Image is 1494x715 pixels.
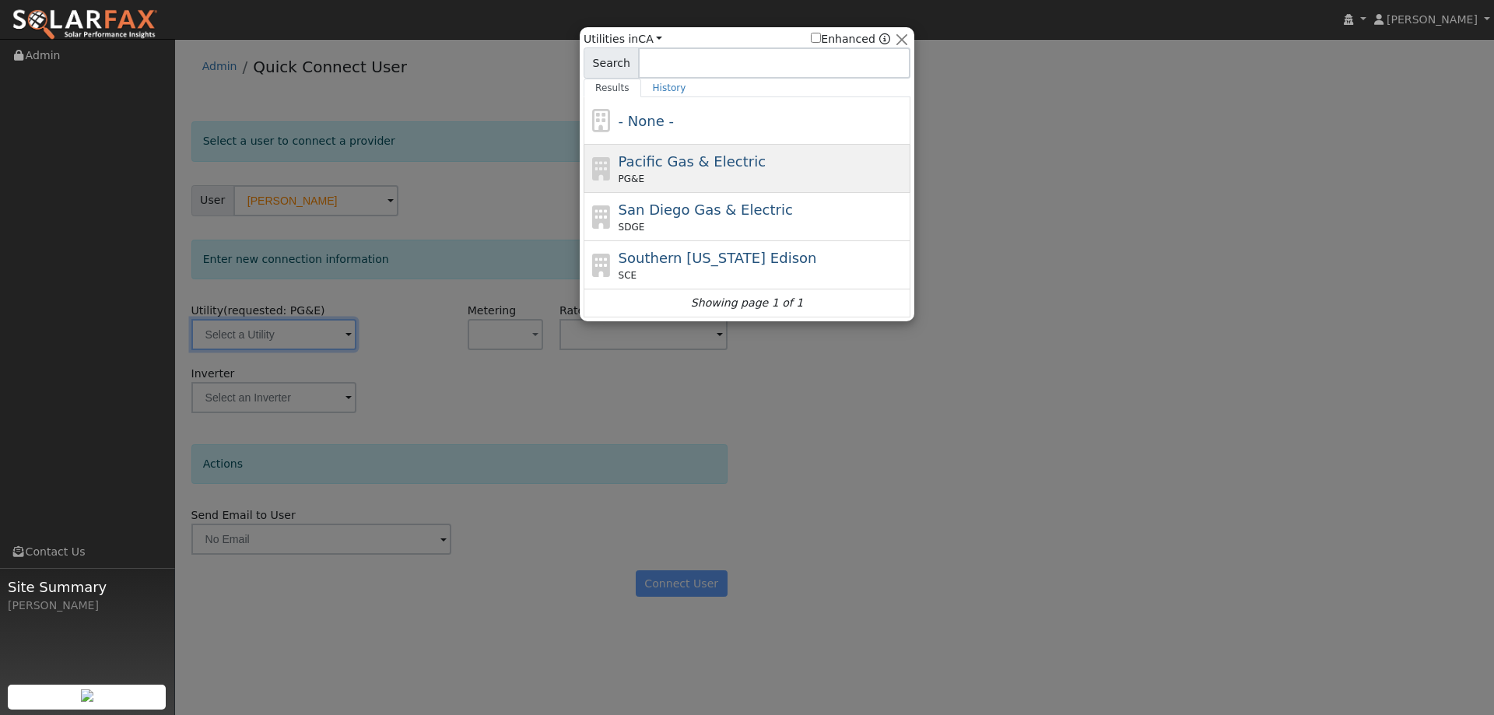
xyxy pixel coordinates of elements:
[691,295,803,311] i: Showing page 1 of 1
[1387,13,1478,26] span: [PERSON_NAME]
[811,31,890,47] span: Show enhanced providers
[619,220,645,234] span: SDGE
[619,172,644,186] span: PG&E
[584,79,641,97] a: Results
[641,79,698,97] a: History
[619,153,766,170] span: Pacific Gas & Electric
[8,577,167,598] span: Site Summary
[584,47,639,79] span: Search
[584,31,662,47] span: Utilities in
[619,202,793,218] span: San Diego Gas & Electric
[811,31,875,47] label: Enhanced
[811,33,821,43] input: Enhanced
[619,250,817,266] span: Southern [US_STATE] Edison
[8,598,167,614] div: [PERSON_NAME]
[638,33,662,45] a: CA
[619,268,637,282] span: SCE
[81,689,93,702] img: retrieve
[879,33,890,45] a: Enhanced Providers
[619,113,674,129] span: - None -
[12,9,158,41] img: SolarFax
